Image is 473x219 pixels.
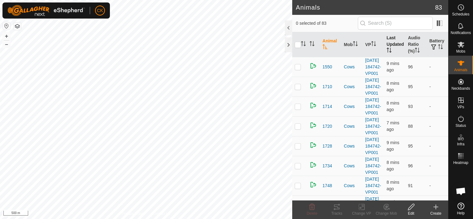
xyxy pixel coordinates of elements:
div: Cows [344,182,360,189]
img: returning on [310,102,317,109]
button: + [3,32,10,40]
span: 96 [408,163,413,168]
div: Cows [344,143,360,149]
a: [DATE] 184742-VP001 [365,58,381,76]
div: Change Mob [374,211,399,216]
span: Schedules [452,12,469,16]
span: Infra [457,142,464,146]
span: 1550 [323,64,332,70]
span: 19 Sept 2025, 5:24 am [387,160,399,171]
div: Cows [344,103,360,110]
span: Animals [454,68,467,72]
img: Gallagher Logo [7,5,85,16]
td: - [427,57,448,77]
th: Last Updated [384,32,406,57]
a: [DATE] 184742-VP001 [365,78,381,96]
span: 1748 [323,182,332,189]
button: Reset Map [3,22,10,30]
td: - [427,176,448,195]
span: 19 Sept 2025, 5:25 am [387,120,399,132]
th: Mob [341,32,363,57]
a: [DATE] 185042-VP001 [365,196,381,214]
span: 0 selected of 83 [296,20,358,27]
a: Help [449,200,473,217]
span: 1714 [323,103,332,110]
td: - [427,156,448,176]
input: Search (S) [358,17,433,30]
div: Create [423,211,448,216]
span: 91 [408,183,413,188]
span: Neckbands [451,87,470,90]
span: Mobs [456,49,465,53]
td: - [427,136,448,156]
span: 96 [408,64,413,69]
p-sorticon: Activate to sort [387,49,392,54]
span: Delete [307,211,318,216]
button: Map Layers [14,23,21,30]
span: 1720 [323,123,332,130]
span: 95 [408,84,413,89]
div: Cows [344,64,360,70]
img: returning on [310,161,317,169]
td: - [427,77,448,97]
span: 1734 [323,163,332,169]
span: Help [457,211,465,215]
span: 19 Sept 2025, 5:23 am [387,200,399,211]
span: 93 [408,104,413,109]
span: Notifications [451,31,471,35]
span: CK [97,7,103,14]
td: - [427,116,448,136]
p-sorticon: Activate to sort [310,42,315,47]
div: Change VP [349,211,374,216]
a: [DATE] 184742-VP001 [365,177,381,195]
th: VP [363,32,384,57]
button: – [3,41,10,48]
p-sorticon: Activate to sort [323,45,328,50]
span: 1710 [323,84,332,90]
a: [DATE] 184742-VP001 [365,97,381,115]
span: 19 Sept 2025, 5:24 am [387,81,399,92]
span: Status [455,124,466,127]
img: returning on [310,181,317,188]
img: returning on [310,122,317,129]
img: returning on [310,82,317,89]
th: Animal [320,32,341,57]
th: Battery [427,32,448,57]
td: - [427,97,448,116]
img: returning on [310,141,317,149]
a: [DATE] 184742-VP001 [365,137,381,155]
a: [DATE] 184742-VP001 [365,157,381,175]
span: 88 [408,124,413,129]
div: Cows [344,123,360,130]
td: - [427,195,448,215]
a: Contact Us [152,211,171,217]
p-sorticon: Activate to sort [301,42,306,47]
span: 19 Sept 2025, 5:24 am [387,180,399,191]
span: 95 [408,144,413,148]
span: 1728 [323,143,332,149]
div: Edit [399,211,423,216]
div: Tracks [324,211,349,216]
h2: Animals [296,4,435,11]
p-sorticon: Activate to sort [438,45,443,50]
span: 19 Sept 2025, 5:23 am [387,140,399,152]
span: 19 Sept 2025, 5:23 am [387,61,399,72]
p-sorticon: Activate to sort [353,42,358,47]
a: Privacy Policy [122,211,145,217]
div: Cows [344,84,360,90]
a: [DATE] 184742-VP001 [365,117,381,135]
p-sorticon: Activate to sort [371,42,376,47]
img: returning on [310,62,317,70]
span: 19 Sept 2025, 5:23 am [387,101,399,112]
span: 83 [435,3,442,12]
div: Cows [344,163,360,169]
div: Open chat [452,182,470,200]
th: Audio Ratio (%) [406,32,427,57]
p-sorticon: Activate to sort [415,49,420,54]
span: VPs [457,105,464,109]
span: Heatmap [453,161,468,165]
